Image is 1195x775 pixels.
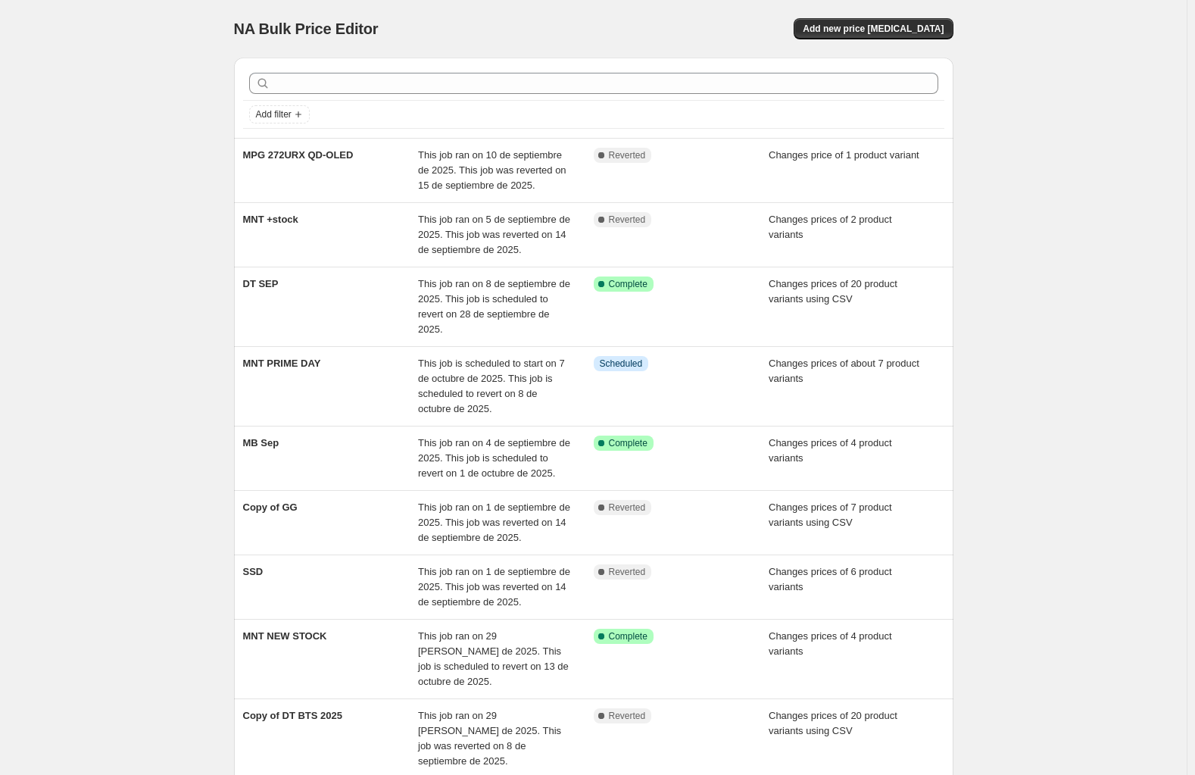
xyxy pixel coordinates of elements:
span: Changes prices of 4 product variants [769,630,892,657]
span: Complete [609,278,647,290]
button: Add filter [249,105,310,123]
span: This job is scheduled to start on 7 de octubre de 2025. This job is scheduled to revert on 8 de o... [418,358,565,414]
span: MPG 272URX QD-OLED [243,149,354,161]
span: This job ran on 1 de septiembre de 2025. This job was reverted on 14 de septiembre de 2025. [418,502,570,543]
span: MB Sep [243,437,279,448]
span: Copy of DT BTS 2025 [243,710,342,721]
span: Changes prices of 4 product variants [769,437,892,464]
span: Add new price [MEDICAL_DATA] [803,23,944,35]
span: Changes prices of 2 product variants [769,214,892,240]
span: This job ran on 4 de septiembre de 2025. This job is scheduled to revert on 1 de octubre de 2025. [418,437,570,479]
span: Reverted [609,502,646,514]
span: Reverted [609,710,646,722]
span: This job ran on 5 de septiembre de 2025. This job was reverted on 14 de septiembre de 2025. [418,214,570,255]
span: MNT +stock [243,214,298,225]
span: Complete [609,630,647,642]
span: MNT PRIME DAY [243,358,321,369]
span: Changes prices of 7 product variants using CSV [769,502,892,528]
span: This job ran on 29 [PERSON_NAME] de 2025. This job was reverted on 8 de septiembre de 2025. [418,710,561,767]
span: Complete [609,437,647,449]
span: MNT NEW STOCK [243,630,327,642]
span: Reverted [609,149,646,161]
span: DT SEP [243,278,279,289]
span: This job ran on 1 de septiembre de 2025. This job was reverted on 14 de septiembre de 2025. [418,566,570,608]
span: Reverted [609,566,646,578]
span: Add filter [256,108,292,120]
span: This job ran on 8 de septiembre de 2025. This job is scheduled to revert on 28 de septiembre de 2... [418,278,570,335]
span: Changes prices of about 7 product variants [769,358,919,384]
span: Changes price of 1 product variant [769,149,919,161]
span: NA Bulk Price Editor [234,20,379,37]
span: Changes prices of 20 product variants using CSV [769,278,897,305]
span: Reverted [609,214,646,226]
span: This job ran on 29 [PERSON_NAME] de 2025. This job is scheduled to revert on 13 de octubre de 2025. [418,630,569,687]
span: Copy of GG [243,502,298,513]
span: This job ran on 10 de septiembre de 2025. This job was reverted on 15 de septiembre de 2025. [418,149,566,191]
span: Scheduled [600,358,643,370]
span: Changes prices of 6 product variants [769,566,892,592]
span: SSD [243,566,264,577]
button: Add new price [MEDICAL_DATA] [794,18,953,39]
span: Changes prices of 20 product variants using CSV [769,710,897,736]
